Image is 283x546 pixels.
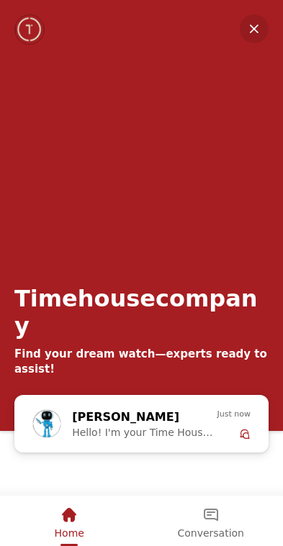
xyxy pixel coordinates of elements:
div: Zoe [25,401,258,447]
em: Minimize [240,14,269,43]
span: Hello! I'm your Time House Watches Support Assistant. How can I assist you [DATE]? [72,427,217,438]
div: Timehousecompany [14,285,269,340]
div: Conversation [140,496,282,544]
div: Home [1,496,138,544]
span: Home [55,527,84,539]
div: Find your dream watch—experts ready to assist! [14,347,269,377]
div: Chat with us now [14,395,269,452]
img: Profile picture of Zoe [33,410,60,437]
span: Just now [217,408,251,421]
div: [PERSON_NAME] [72,408,195,427]
span: Conversation [178,527,244,539]
img: Company logo [16,15,44,44]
